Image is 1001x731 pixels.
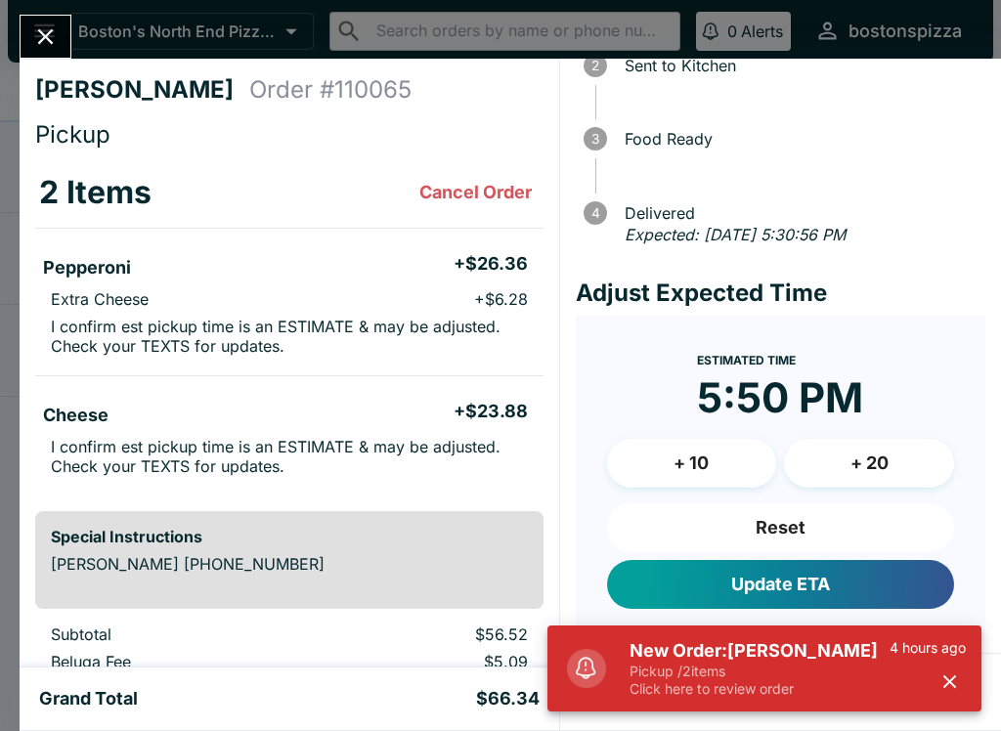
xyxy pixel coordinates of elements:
[21,16,70,58] button: Close
[615,130,985,148] span: Food Ready
[630,680,890,698] p: Click here to review order
[337,652,528,671] p: $5.09
[454,400,528,423] h5: + $23.88
[607,439,777,488] button: + 10
[630,663,890,680] p: Pickup / 2 items
[607,560,954,609] button: Update ETA
[35,157,544,495] table: orders table
[476,687,540,710] h5: $66.34
[454,252,528,276] h5: + $26.36
[51,527,528,546] h6: Special Instructions
[39,687,138,710] h5: Grand Total
[697,353,796,367] span: Estimated Time
[51,624,306,644] p: Subtotal
[630,639,890,663] h5: New Order: [PERSON_NAME]
[51,317,528,356] p: I confirm est pickup time is an ESTIMATE & may be adjusted. Check your TEXTS for updates.
[249,75,412,105] h4: Order # 110065
[784,439,954,488] button: + 20
[890,639,966,657] p: 4 hours ago
[474,289,528,309] p: + $6.28
[39,173,152,212] h3: 2 Items
[43,404,109,427] h5: Cheese
[697,372,863,423] time: 5:50 PM
[337,624,528,644] p: $56.52
[51,554,528,574] p: [PERSON_NAME] [PHONE_NUMBER]
[35,120,110,149] span: Pickup
[412,173,540,212] button: Cancel Order
[51,437,528,476] p: I confirm est pickup time is an ESTIMATE & may be adjusted. Check your TEXTS for updates.
[51,289,149,309] p: Extra Cheese
[35,75,249,105] h4: [PERSON_NAME]
[590,205,599,221] text: 4
[591,58,599,73] text: 2
[615,204,985,222] span: Delivered
[625,225,846,244] em: Expected: [DATE] 5:30:56 PM
[615,57,985,74] span: Sent to Kitchen
[43,256,131,279] h5: Pepperoni
[591,131,599,147] text: 3
[576,279,985,308] h4: Adjust Expected Time
[51,652,306,671] p: Beluga Fee
[607,503,954,552] button: Reset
